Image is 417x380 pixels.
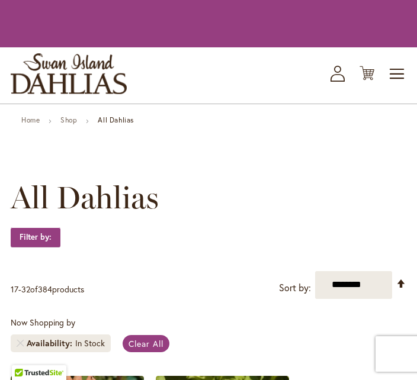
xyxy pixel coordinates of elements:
span: Clear All [129,338,163,349]
strong: All Dahlias [98,115,134,124]
p: - of products [11,280,84,299]
span: 32 [21,284,30,295]
span: All Dahlias [11,180,159,215]
div: In Stock [75,337,105,349]
span: 384 [38,284,52,295]
a: Clear All [123,335,169,352]
a: Home [21,115,40,124]
span: Availability [27,337,75,349]
a: store logo [11,53,127,94]
a: Shop [60,115,77,124]
label: Sort by: [279,277,311,299]
iframe: Launch Accessibility Center [9,338,42,371]
span: 17 [11,284,18,295]
strong: Filter by: [11,227,60,247]
span: Now Shopping by [11,317,75,328]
